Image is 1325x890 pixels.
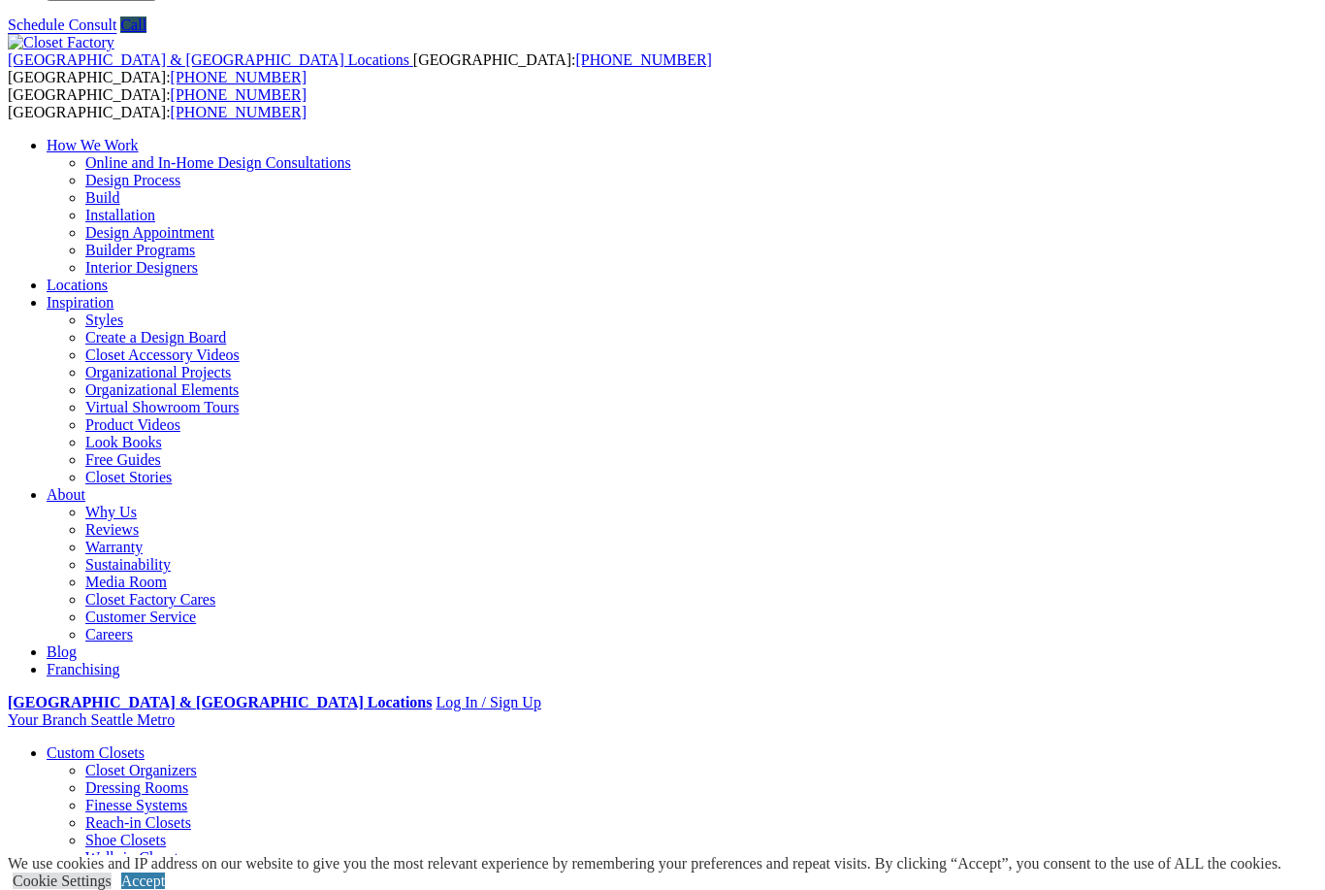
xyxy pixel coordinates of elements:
a: Schedule Consult [8,16,116,33]
a: Walk-in Closets [85,849,184,866]
a: How We Work [47,137,139,153]
a: Interior Designers [85,259,198,276]
a: Call [120,16,146,33]
a: Organizational Elements [85,381,239,398]
a: Reach-in Closets [85,814,191,831]
a: Virtual Showroom Tours [85,399,240,415]
a: Online and In-Home Design Consultations [85,154,351,171]
a: Reviews [85,521,139,538]
a: Shoe Closets [85,832,166,848]
a: Free Guides [85,451,161,468]
a: Your Branch Seattle Metro [8,711,175,728]
a: Sustainability [85,556,171,573]
a: Design Process [85,172,180,188]
a: Customer Service [85,609,196,625]
a: Inspiration [47,294,113,311]
a: Organizational Projects [85,364,231,380]
a: Builder Programs [85,242,195,258]
a: Locations [47,277,108,293]
a: Look Books [85,434,162,450]
img: Closet Factory [8,34,114,51]
a: Finesse Systems [85,797,187,813]
a: [PHONE_NUMBER] [171,69,307,85]
a: Closet Organizers [85,762,197,778]
a: Create a Design Board [85,329,226,346]
span: Your Branch [8,711,86,728]
div: We use cookies and IP address on our website to give you the most relevant experience by remember... [8,855,1281,873]
a: Installation [85,207,155,223]
a: Media Room [85,574,167,590]
a: Blog [47,643,77,660]
a: Build [85,189,120,206]
a: Closet Accessory Videos [85,346,240,363]
a: Dressing Rooms [85,779,188,796]
a: Franchising [47,661,120,677]
span: [GEOGRAPHIC_DATA] & [GEOGRAPHIC_DATA] Locations [8,51,409,68]
span: [GEOGRAPHIC_DATA]: [GEOGRAPHIC_DATA]: [8,51,712,85]
a: [GEOGRAPHIC_DATA] & [GEOGRAPHIC_DATA] Locations [8,51,413,68]
a: Accept [121,873,165,889]
a: Closet Factory Cares [85,591,215,608]
a: Design Appointment [85,224,214,241]
a: Cookie Settings [13,873,112,889]
a: Closet Stories [85,469,172,485]
a: [GEOGRAPHIC_DATA] & [GEOGRAPHIC_DATA] Locations [8,694,432,710]
a: Careers [85,626,133,643]
a: Custom Closets [47,744,145,761]
a: [PHONE_NUMBER] [575,51,711,68]
a: [PHONE_NUMBER] [171,86,307,103]
a: Styles [85,312,123,328]
a: About [47,486,85,503]
a: Why Us [85,504,137,520]
span: Seattle Metro [90,711,175,728]
a: Product Videos [85,416,180,433]
span: [GEOGRAPHIC_DATA]: [GEOGRAPHIC_DATA]: [8,86,307,120]
a: [PHONE_NUMBER] [171,104,307,120]
a: Warranty [85,539,143,555]
a: Log In / Sign Up [436,694,540,710]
